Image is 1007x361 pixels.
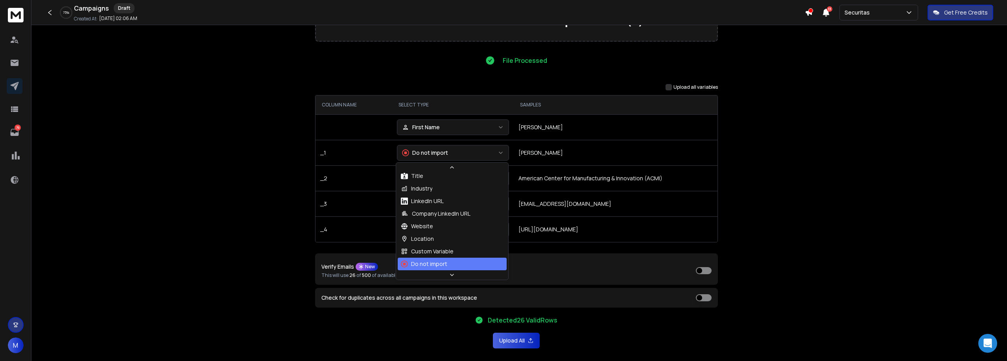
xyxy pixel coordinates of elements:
div: Draft [114,3,135,13]
p: 79 [15,125,21,131]
td: _3 [315,191,393,216]
td: [EMAIL_ADDRESS][DOMAIN_NAME] [514,191,717,216]
td: American Center for Manufacturing & Innovation (ACMI) [514,165,717,191]
td: _1 [315,140,393,165]
div: Website [401,222,433,230]
label: Check for duplicates across all campaigns in this workspace [321,295,477,301]
span: M [8,337,24,353]
div: Open Intercom Messenger [978,334,997,353]
p: Securitas [845,9,873,16]
button: Upload All [493,333,540,348]
th: SAMPLES [514,95,717,114]
p: Created At: [74,16,98,22]
p: 75 % [63,10,69,15]
div: Custom Variable [401,247,454,255]
div: Industry [401,185,432,192]
label: Upload all variables [673,84,718,90]
td: [PERSON_NAME] [514,140,717,165]
p: Detected 26 Valid Rows [488,315,557,325]
div: Location [401,235,434,243]
p: File Processed [503,56,547,65]
th: COLUMN NAME [315,95,393,114]
div: Do not import [401,260,447,268]
span: 13 [827,6,832,12]
td: [PERSON_NAME] [514,114,717,140]
span: 500 [362,272,371,279]
span: 26 [349,272,356,279]
div: New [356,263,378,271]
div: Company LinkedIn URL [401,210,470,218]
div: First Name [402,123,440,131]
th: SELECT TYPE [392,95,514,114]
p: Get Free Credits [944,9,988,16]
div: Title [401,172,423,180]
h1: Campaigns [74,4,109,13]
div: Do not import [402,149,448,157]
p: This will use of of available email verification credits. [321,272,457,279]
p: [DATE] 02:06 AM [99,15,137,22]
td: [URL][DOMAIN_NAME] [514,216,717,242]
td: _4 [315,216,393,242]
p: Verify Emails [321,264,354,269]
td: _2 [315,165,393,191]
div: LinkedIn URL [401,197,444,205]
